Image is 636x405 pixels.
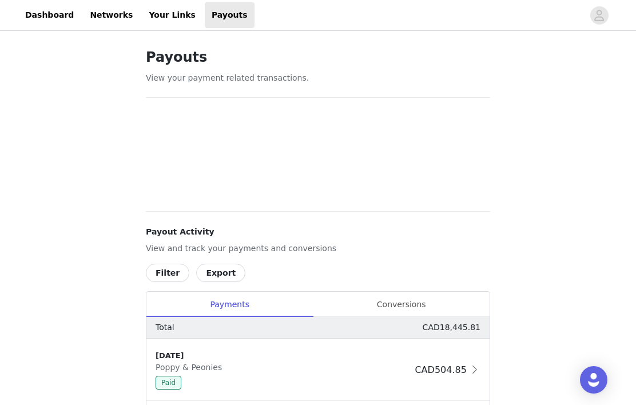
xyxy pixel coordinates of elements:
p: View your payment related transactions. [146,72,490,84]
div: Open Intercom Messenger [580,366,607,394]
p: View and track your payments and conversions [146,243,490,255]
h1: Payouts [146,47,490,67]
div: Payments [146,292,313,317]
a: Payouts [205,2,255,28]
span: Paid [156,376,181,390]
p: CAD18,445.81 [423,321,480,333]
a: Your Links [142,2,202,28]
p: Total [156,321,174,333]
a: Dashboard [18,2,81,28]
div: avatar [594,6,605,25]
span: CAD504.85 [415,364,466,375]
span: Poppy & Peonies [156,363,226,372]
div: Conversions [313,292,490,317]
div: [DATE] [156,350,410,362]
button: Filter [146,264,189,282]
div: clickable-list-item [146,339,490,402]
h4: Payout Activity [146,226,490,238]
a: Networks [83,2,140,28]
button: Export [196,264,245,282]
